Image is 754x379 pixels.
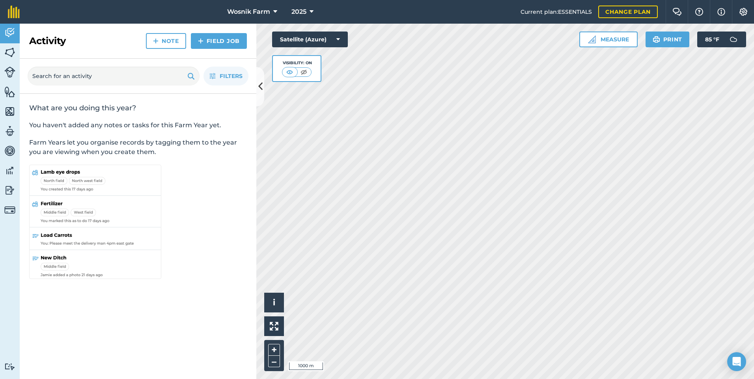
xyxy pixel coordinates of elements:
img: svg+xml;base64,PD94bWwgdmVyc2lvbj0iMS4wIiBlbmNvZGluZz0idXRmLTgiPz4KPCEtLSBHZW5lcmF0b3I6IEFkb2JlIE... [4,145,15,157]
img: svg+xml;base64,PD94bWwgdmVyc2lvbj0iMS4wIiBlbmNvZGluZz0idXRmLTgiPz4KPCEtLSBHZW5lcmF0b3I6IEFkb2JlIE... [4,204,15,216]
p: Farm Years let you organise records by tagging them to the year you are viewing when you create t... [29,138,247,157]
img: A question mark icon [694,8,704,16]
img: Four arrows, one pointing top left, one top right, one bottom right and the last bottom left [270,322,278,331]
button: Print [646,32,690,47]
img: svg+xml;base64,PHN2ZyB4bWxucz0iaHR0cDovL3d3dy53My5vcmcvMjAwMC9zdmciIHdpZHRoPSI1MCIgaGVpZ2h0PSI0MC... [285,68,295,76]
button: i [264,293,284,312]
img: svg+xml;base64,PHN2ZyB4bWxucz0iaHR0cDovL3d3dy53My5vcmcvMjAwMC9zdmciIHdpZHRoPSIxOSIgaGVpZ2h0PSIyNC... [653,35,660,44]
button: – [268,356,280,367]
span: 2025 [291,7,306,17]
img: svg+xml;base64,PHN2ZyB4bWxucz0iaHR0cDovL3d3dy53My5vcmcvMjAwMC9zdmciIHdpZHRoPSI1NiIgaGVpZ2h0PSI2MC... [4,106,15,117]
img: svg+xml;base64,PHN2ZyB4bWxucz0iaHR0cDovL3d3dy53My5vcmcvMjAwMC9zdmciIHdpZHRoPSIxNyIgaGVpZ2h0PSIxNy... [717,7,725,17]
img: Two speech bubbles overlapping with the left bubble in the forefront [672,8,682,16]
img: svg+xml;base64,PHN2ZyB4bWxucz0iaHR0cDovL3d3dy53My5vcmcvMjAwMC9zdmciIHdpZHRoPSIxNCIgaGVpZ2h0PSIyNC... [198,36,203,46]
img: A cog icon [739,8,748,16]
a: Note [146,33,186,49]
img: svg+xml;base64,PD94bWwgdmVyc2lvbj0iMS4wIiBlbmNvZGluZz0idXRmLTgiPz4KPCEtLSBHZW5lcmF0b3I6IEFkb2JlIE... [726,32,741,47]
span: Current plan : ESSENTIALS [521,7,592,16]
div: Visibility: On [282,60,312,66]
div: Open Intercom Messenger [727,352,746,371]
img: svg+xml;base64,PD94bWwgdmVyc2lvbj0iMS4wIiBlbmNvZGluZz0idXRmLTgiPz4KPCEtLSBHZW5lcmF0b3I6IEFkb2JlIE... [4,165,15,176]
img: svg+xml;base64,PD94bWwgdmVyc2lvbj0iMS4wIiBlbmNvZGluZz0idXRmLTgiPz4KPCEtLSBHZW5lcmF0b3I6IEFkb2JlIE... [4,27,15,39]
button: Satellite (Azure) [272,32,348,47]
span: Filters [220,72,243,80]
a: Field Job [191,33,247,49]
img: svg+xml;base64,PD94bWwgdmVyc2lvbj0iMS4wIiBlbmNvZGluZz0idXRmLTgiPz4KPCEtLSBHZW5lcmF0b3I6IEFkb2JlIE... [4,363,15,370]
button: Filters [203,67,248,85]
h2: Activity [29,35,66,47]
span: 85 ° F [705,32,719,47]
img: fieldmargin Logo [8,6,20,18]
img: svg+xml;base64,PHN2ZyB4bWxucz0iaHR0cDovL3d3dy53My5vcmcvMjAwMC9zdmciIHdpZHRoPSIxOSIgaGVpZ2h0PSIyNC... [187,71,195,81]
input: Search for an activity [28,67,200,85]
img: svg+xml;base64,PHN2ZyB4bWxucz0iaHR0cDovL3d3dy53My5vcmcvMjAwMC9zdmciIHdpZHRoPSI1NiIgaGVpZ2h0PSI2MC... [4,86,15,98]
button: 85 °F [697,32,746,47]
img: svg+xml;base64,PD94bWwgdmVyc2lvbj0iMS4wIiBlbmNvZGluZz0idXRmLTgiPz4KPCEtLSBHZW5lcmF0b3I6IEFkb2JlIE... [4,125,15,137]
img: svg+xml;base64,PHN2ZyB4bWxucz0iaHR0cDovL3d3dy53My5vcmcvMjAwMC9zdmciIHdpZHRoPSIxNCIgaGVpZ2h0PSIyNC... [153,36,159,46]
p: You haven't added any notes or tasks for this Farm Year yet. [29,121,247,130]
button: + [268,344,280,356]
img: svg+xml;base64,PHN2ZyB4bWxucz0iaHR0cDovL3d3dy53My5vcmcvMjAwMC9zdmciIHdpZHRoPSI1NiIgaGVpZ2h0PSI2MC... [4,46,15,58]
span: i [273,297,275,307]
h2: What are you doing this year? [29,103,247,113]
img: svg+xml;base64,PD94bWwgdmVyc2lvbj0iMS4wIiBlbmNvZGluZz0idXRmLTgiPz4KPCEtLSBHZW5lcmF0b3I6IEFkb2JlIE... [4,184,15,196]
img: Ruler icon [588,35,596,43]
button: Measure [579,32,638,47]
img: svg+xml;base64,PHN2ZyB4bWxucz0iaHR0cDovL3d3dy53My5vcmcvMjAwMC9zdmciIHdpZHRoPSI1MCIgaGVpZ2h0PSI0MC... [299,68,309,76]
a: Change plan [598,6,658,18]
span: Wosnik Farm [227,7,270,17]
img: svg+xml;base64,PD94bWwgdmVyc2lvbj0iMS4wIiBlbmNvZGluZz0idXRmLTgiPz4KPCEtLSBHZW5lcmF0b3I6IEFkb2JlIE... [4,67,15,78]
